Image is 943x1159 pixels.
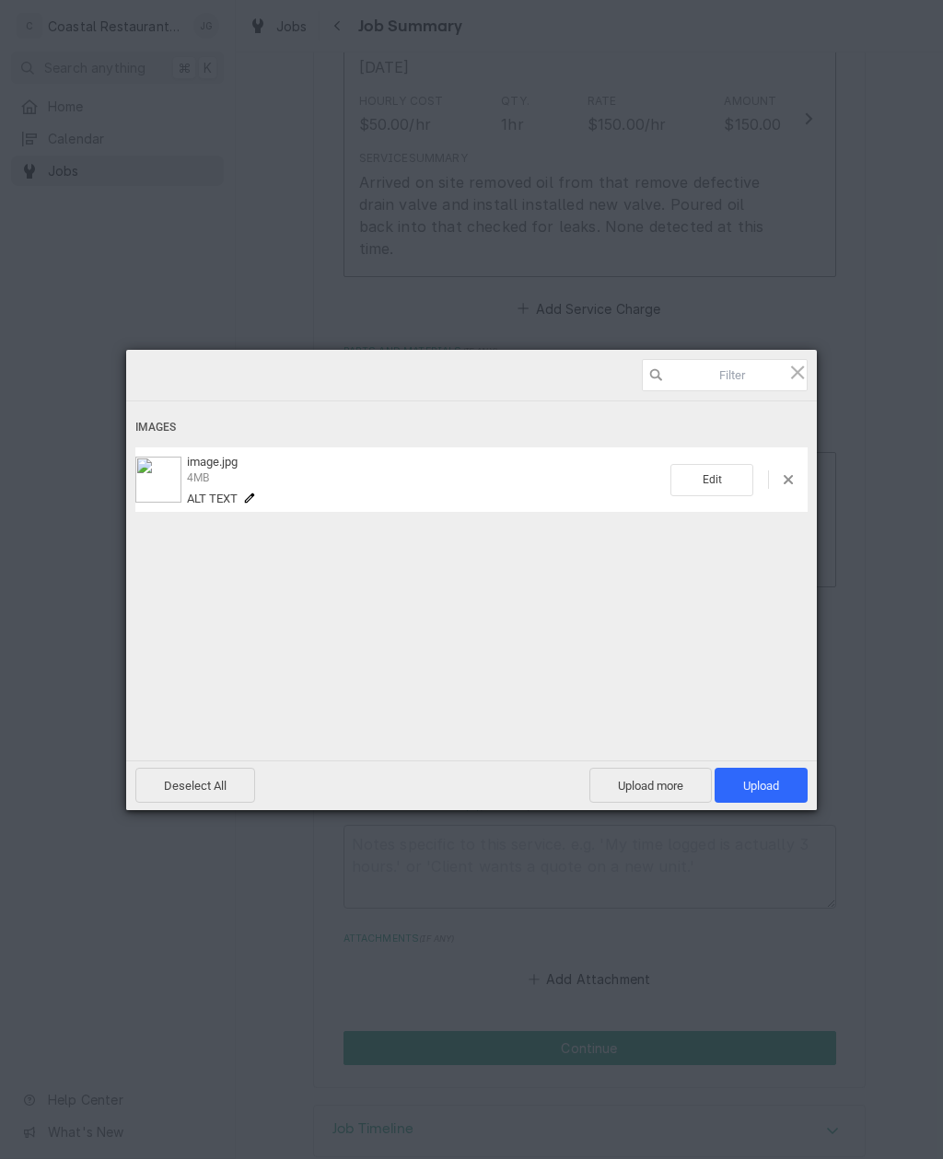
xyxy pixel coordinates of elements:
[181,455,670,505] div: image.jpg
[187,455,238,469] span: image.jpg
[715,768,808,803] span: Upload
[135,411,808,445] div: Images
[187,471,209,484] span: 4MB
[135,457,181,503] img: 7caf8899-cfda-49f0-b87f-3709a29c4444
[743,779,779,793] span: Upload
[135,768,255,803] span: Deselect All
[670,464,753,496] span: Edit
[642,359,808,391] input: Filter
[787,362,808,382] span: Click here or hit ESC to close picker
[589,768,712,803] span: Upload more
[187,492,238,505] span: Alt text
